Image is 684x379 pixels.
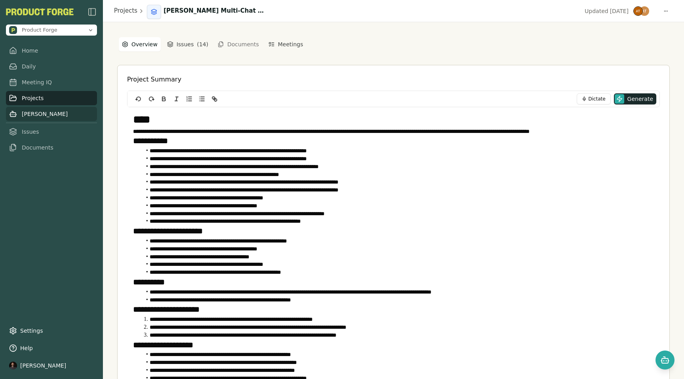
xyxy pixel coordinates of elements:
[213,38,264,51] button: Documents
[265,37,306,51] button: Meetings
[6,44,97,58] a: Home
[6,59,97,74] a: Daily
[580,6,654,17] button: Updated[DATE]Adam TuckerAdam Tucker
[633,6,643,16] img: Adam Tucker
[6,91,97,105] a: Projects
[127,75,181,84] h2: Project Summary
[577,93,610,104] button: Dictate
[9,362,17,370] img: profile
[133,94,144,104] button: undo
[6,324,97,338] a: Settings
[6,125,97,139] a: Issues
[627,95,653,103] span: Generate
[196,94,207,104] button: Bullet
[114,6,137,15] a: Projects
[6,107,97,121] a: [PERSON_NAME]
[6,8,74,15] img: Product Forge
[184,94,195,104] button: Ordered
[640,6,649,16] img: Adam Tucker
[6,140,97,155] a: Documents
[655,351,674,370] button: Open chat
[6,358,97,373] button: [PERSON_NAME]
[610,7,629,15] span: [DATE]
[146,94,157,104] button: redo
[588,96,605,102] span: Dictate
[119,37,161,51] button: Overview
[158,94,169,104] button: Bold
[209,94,220,104] button: Link
[163,6,266,15] h1: [PERSON_NAME] Multi-Chat & History
[22,27,57,34] span: Product Forge
[6,75,97,89] a: Meeting IQ
[164,37,211,51] button: Issues
[6,341,97,355] button: Help
[197,40,208,48] span: ( 14 )
[585,7,608,15] span: Updated
[614,93,656,104] button: Generate
[9,26,17,34] img: Product Forge
[171,94,182,104] button: Italic
[6,25,97,36] button: Open organization switcher
[87,7,97,17] img: sidebar
[6,8,74,15] button: PF-Logo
